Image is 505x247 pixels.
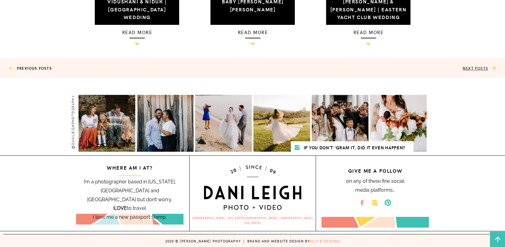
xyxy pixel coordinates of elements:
[95,28,179,36] a: read more
[17,65,52,71] a: PREVIOUS POSTS
[295,144,414,151] h3: If you don’t ‘Gram it, did it even happen?
[310,239,340,243] a: ally b designs
[211,28,295,36] a: read more
[326,28,411,36] a: read more
[114,205,127,211] b: LOVE
[322,166,429,173] h3: give me a follow
[463,65,488,71] a: NEXT POSTS
[190,215,316,222] h2: [GEOGRAPHIC_DATA] | [US_STATE][GEOGRAPHIC_DATA] | [GEOGRAPHIC_DATA][US_STATE]
[344,177,407,194] p: on any of these fine social media platforms…
[69,238,437,245] h3: 2020 © [PERSON_NAME] PHOTOGRAPHY | brand and website design by
[77,178,183,203] h2: I’m a photographer based in [US_STATE], [GEOGRAPHIC_DATA] and [GEOGRAPHIC_DATA] but don’t worry, ...
[70,96,79,153] h3: @danileighphotography
[76,163,183,170] h3: WHERE AM I AT?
